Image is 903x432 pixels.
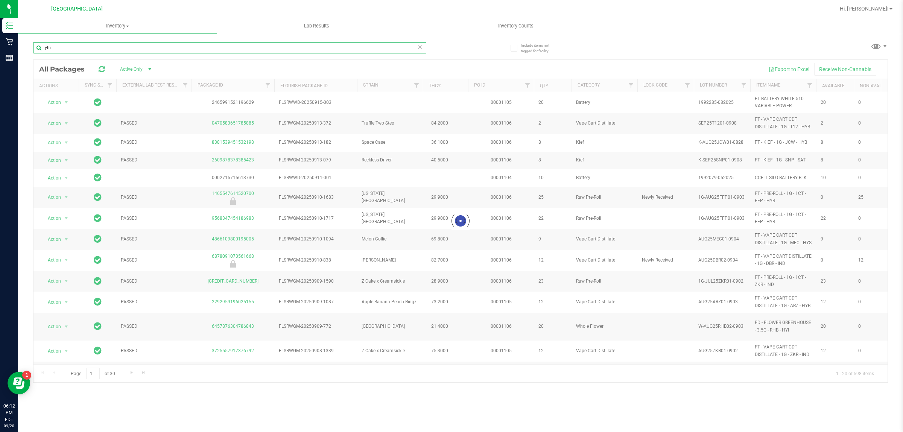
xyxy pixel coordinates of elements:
[6,38,13,46] inline-svg: Retail
[33,42,426,53] input: Search Package ID, Item Name, SKU, Lot or Part Number...
[18,23,217,29] span: Inventory
[3,423,15,429] p: 09/20
[488,23,544,29] span: Inventory Counts
[6,22,13,29] inline-svg: Inventory
[22,371,31,380] iframe: Resource center unread badge
[294,23,339,29] span: Lab Results
[51,6,103,12] span: [GEOGRAPHIC_DATA]
[8,372,30,394] iframe: Resource center
[6,54,13,62] inline-svg: Reports
[840,6,889,12] span: Hi, [PERSON_NAME]!
[3,403,15,423] p: 06:12 PM EDT
[416,18,615,34] a: Inventory Counts
[417,42,423,52] span: Clear
[217,18,416,34] a: Lab Results
[521,43,558,54] span: Include items not tagged for facility
[18,18,217,34] a: Inventory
